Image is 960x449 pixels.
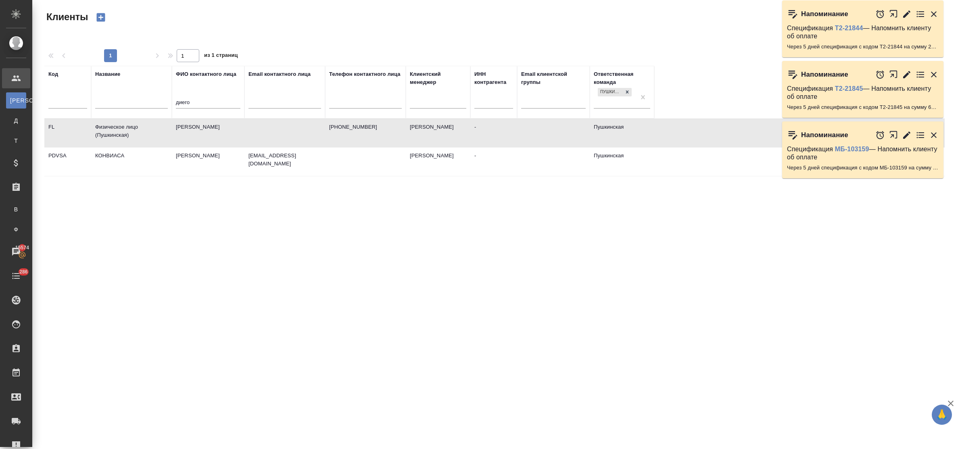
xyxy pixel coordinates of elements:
p: Напоминание [801,131,848,139]
a: В [6,201,26,217]
div: Название [95,70,120,78]
div: Email клиентской группы [521,70,586,86]
div: Код [48,70,58,78]
td: [PERSON_NAME] [172,148,244,176]
div: Email контактного лица [248,70,311,78]
div: Телефон контактного лица [329,70,401,78]
span: 286 [15,268,33,276]
td: Пушкинская [590,148,654,176]
button: Открыть в новой вкладке [889,126,898,144]
span: из 1 страниц [204,50,238,62]
button: Редактировать [902,70,912,79]
div: Пушкинская [597,87,632,97]
button: Перейти в todo [916,70,925,79]
span: Ф [10,226,22,234]
td: [PERSON_NAME] [406,119,470,147]
span: [PERSON_NAME] [10,96,22,104]
td: PDVSA [44,148,91,176]
td: [PERSON_NAME] [406,148,470,176]
span: Д [10,117,22,125]
td: Физическое лицо (Пушкинская) [91,119,172,147]
p: Напоминание [801,10,848,18]
button: Отложить [875,9,885,19]
a: Т [6,133,26,149]
td: - [470,119,517,147]
p: Напоминание [801,71,848,79]
a: Т2-21844 [835,25,863,31]
a: Ф [6,221,26,238]
div: Клиентский менеджер [410,70,466,86]
a: [PERSON_NAME] [6,92,26,109]
span: В [10,205,22,213]
a: МБ-103159 [835,146,869,152]
td: Пушкинская [590,119,654,147]
span: Клиенты [44,10,88,23]
td: КОНВИАСА [91,148,172,176]
span: 15574 [10,244,34,252]
button: Создать [91,10,111,24]
div: ИНН контрагента [474,70,513,86]
button: Перейти в todo [916,130,925,140]
p: Через 5 дней спецификация с кодом МБ-103159 на сумму 50486.99999999999 RUB будет просрочена [787,164,939,172]
button: Закрыть [929,130,939,140]
p: Через 5 дней спецификация с кодом Т2-21845 на сумму 6672 RUB будет просрочена [787,103,939,111]
td: [PERSON_NAME] [172,119,244,147]
a: 15574 [2,242,30,262]
button: Открыть в новой вкладке [889,66,898,83]
button: Закрыть [929,9,939,19]
a: 286 [2,266,30,286]
a: Д [6,113,26,129]
button: Отложить [875,130,885,140]
p: Спецификация — Напомнить клиенту об оплате [787,24,939,40]
button: Отложить [875,70,885,79]
p: Спецификация — Напомнить клиенту об оплате [787,85,939,101]
div: Пушкинская [598,88,623,96]
button: Перейти в todo [916,9,925,19]
p: [EMAIL_ADDRESS][DOMAIN_NAME] [248,152,321,168]
span: Т [10,137,22,145]
button: Редактировать [902,130,912,140]
p: Через 5 дней спецификация с кодом Т2-21844 на сумму 2136 RUB будет просрочена [787,43,939,51]
a: Т2-21845 [835,85,863,92]
button: Закрыть [929,70,939,79]
td: - [470,148,517,176]
div: ФИО контактного лица [176,70,236,78]
p: [PHONE_NUMBER] [329,123,402,131]
button: Редактировать [902,9,912,19]
button: Открыть в новой вкладке [889,5,898,23]
div: Ответственная команда [594,70,650,86]
p: Спецификация — Напомнить клиенту об оплате [787,145,939,161]
td: FL [44,119,91,147]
